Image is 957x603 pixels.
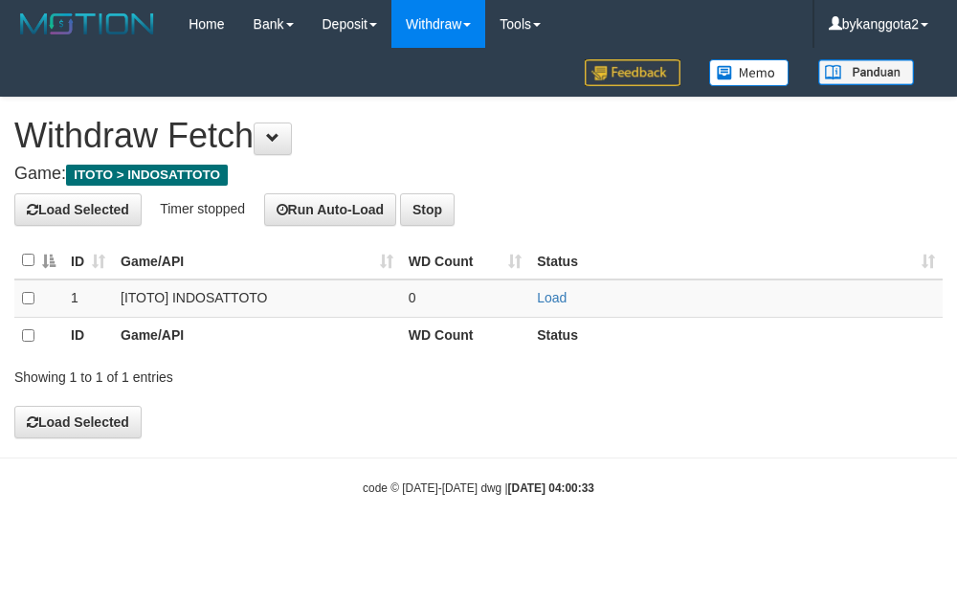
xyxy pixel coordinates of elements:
[14,406,142,438] button: Load Selected
[409,290,416,305] span: 0
[400,193,455,226] button: Stop
[14,117,943,155] h1: Withdraw Fetch
[401,317,529,354] th: WD Count
[818,59,914,85] img: panduan.png
[113,279,401,318] td: [ITOTO] INDOSATTOTO
[264,193,397,226] button: Run Auto-Load
[585,59,680,86] img: Feedback.jpg
[160,200,245,215] span: Timer stopped
[63,279,113,318] td: 1
[537,290,567,305] a: Load
[66,165,228,186] span: ITOTO > INDOSATTOTO
[14,360,385,387] div: Showing 1 to 1 of 1 entries
[63,242,113,279] th: ID: activate to sort column ascending
[709,59,790,86] img: Button%20Memo.svg
[529,317,943,354] th: Status
[63,317,113,354] th: ID
[363,481,594,495] small: code © [DATE]-[DATE] dwg |
[401,242,529,279] th: WD Count: activate to sort column ascending
[14,10,160,38] img: MOTION_logo.png
[529,242,943,279] th: Status: activate to sort column ascending
[508,481,594,495] strong: [DATE] 04:00:33
[113,317,401,354] th: Game/API
[14,193,142,226] button: Load Selected
[14,165,943,184] h4: Game:
[113,242,401,279] th: Game/API: activate to sort column ascending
